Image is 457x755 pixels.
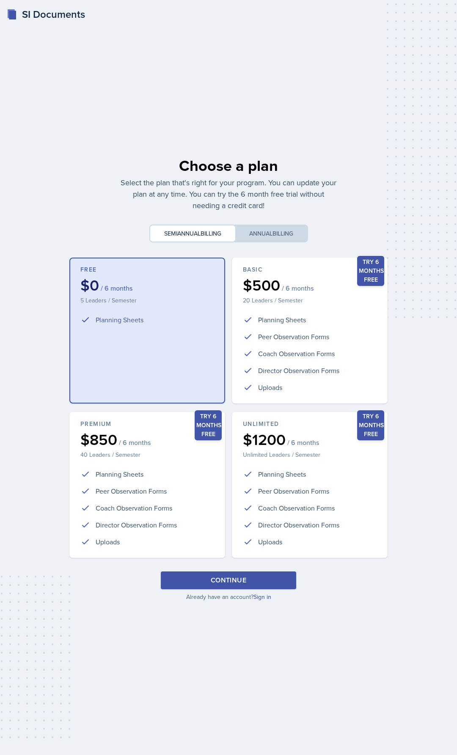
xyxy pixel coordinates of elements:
a: Sign in [253,593,271,601]
p: Uploads [258,382,282,393]
p: 40 Leaders / Semester [80,450,214,459]
button: Continue [161,571,296,589]
a: SI Documents [7,7,85,22]
div: Unlimited [243,420,377,428]
div: Premium [80,420,214,428]
div: Try 6 months free [195,410,222,440]
p: Select the plan that's right for your program. You can update your plan at any time. You can try ... [120,177,337,211]
div: Try 6 months free [357,410,384,440]
div: $1200 [243,432,377,447]
span: / 6 months [119,438,151,447]
p: Already have an account? [69,593,388,601]
button: Semiannualbilling [150,225,235,242]
div: $500 [243,277,377,293]
p: Uploads [258,537,282,547]
div: $0 [80,277,214,293]
div: Basic [243,265,377,274]
div: Continue [211,575,246,585]
div: Free [80,265,214,274]
p: Coach Observation Forms [258,503,335,513]
p: Peer Observation Forms [258,486,329,496]
p: 5 Leaders / Semester [80,296,214,305]
p: Planning Sheets [258,315,306,325]
div: $850 [80,432,214,447]
p: Director Observation Forms [96,520,177,530]
p: Planning Sheets [96,469,143,479]
p: Coach Observation Forms [258,349,335,359]
p: Planning Sheets [258,469,306,479]
span: / 6 months [101,284,132,292]
p: Planning Sheets [96,315,143,325]
span: / 6 months [282,284,314,292]
p: Peer Observation Forms [258,332,329,342]
span: billing [201,229,221,238]
p: Director Observation Forms [258,520,339,530]
span: / 6 months [287,438,319,447]
p: 20 Leaders / Semester [243,296,377,305]
p: Peer Observation Forms [96,486,167,496]
p: Coach Observation Forms [96,503,172,513]
div: Try 6 months free [357,256,384,286]
p: Uploads [96,537,120,547]
div: Choose a plan [120,154,337,177]
button: Annualbilling [235,225,307,242]
p: Unlimited Leaders / Semester [243,450,377,459]
p: Director Observation Forms [258,365,339,376]
span: billing [273,229,293,238]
